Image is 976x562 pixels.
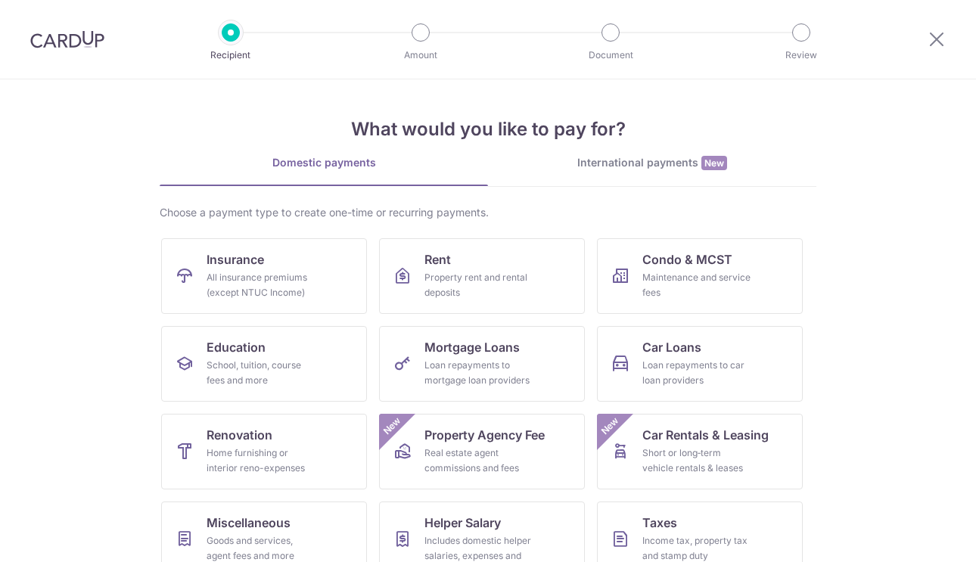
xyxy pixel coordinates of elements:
[379,414,585,489] a: Property Agency FeeReal estate agent commissions and feesNew
[879,517,961,554] iframe: Opens a widget where you can find more information
[555,48,667,63] p: Document
[160,205,816,220] div: Choose a payment type to create one-time or recurring payments.
[207,426,272,444] span: Renovation
[161,238,367,314] a: InsuranceAll insurance premiums (except NTUC Income)
[160,116,816,143] h4: What would you like to pay for?
[597,326,803,402] a: Car LoansLoan repayments to car loan providers
[598,414,623,439] span: New
[207,250,264,269] span: Insurance
[424,514,501,532] span: Helper Salary
[424,446,533,476] div: Real estate agent commissions and fees
[175,48,287,63] p: Recipient
[207,358,315,388] div: School, tuition, course fees and more
[365,48,477,63] p: Amount
[30,30,104,48] img: CardUp
[161,326,367,402] a: EducationSchool, tuition, course fees and more
[642,426,769,444] span: Car Rentals & Leasing
[424,426,545,444] span: Property Agency Fee
[379,326,585,402] a: Mortgage LoansLoan repayments to mortgage loan providers
[642,446,751,476] div: Short or long‑term vehicle rentals & leases
[380,414,405,439] span: New
[207,446,315,476] div: Home furnishing or interior reno-expenses
[642,270,751,300] div: Maintenance and service fees
[597,414,803,489] a: Car Rentals & LeasingShort or long‑term vehicle rentals & leasesNew
[745,48,857,63] p: Review
[424,358,533,388] div: Loan repayments to mortgage loan providers
[597,238,803,314] a: Condo & MCSTMaintenance and service fees
[488,155,816,171] div: International payments
[379,238,585,314] a: RentProperty rent and rental deposits
[207,514,291,532] span: Miscellaneous
[701,156,727,170] span: New
[424,338,520,356] span: Mortgage Loans
[424,250,451,269] span: Rent
[207,338,266,356] span: Education
[424,270,533,300] div: Property rent and rental deposits
[207,270,315,300] div: All insurance premiums (except NTUC Income)
[642,250,732,269] span: Condo & MCST
[160,155,488,170] div: Domestic payments
[642,358,751,388] div: Loan repayments to car loan providers
[642,514,677,532] span: Taxes
[161,414,367,489] a: RenovationHome furnishing or interior reno-expenses
[642,338,701,356] span: Car Loans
